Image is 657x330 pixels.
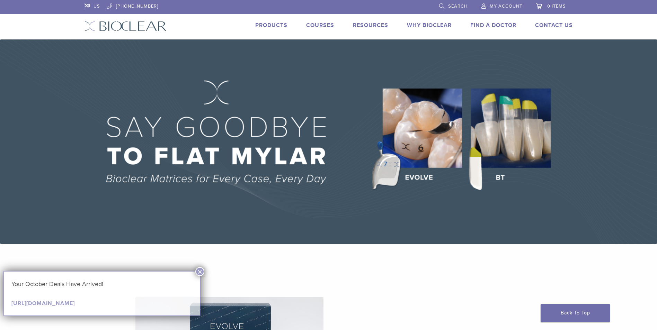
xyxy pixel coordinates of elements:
[306,22,334,29] a: Courses
[547,3,566,9] span: 0 items
[11,300,75,307] a: [URL][DOMAIN_NAME]
[11,279,193,289] p: Your October Deals Have Arrived!
[541,304,610,322] a: Back To Top
[490,3,522,9] span: My Account
[535,22,573,29] a: Contact Us
[407,22,452,29] a: Why Bioclear
[255,22,287,29] a: Products
[470,22,516,29] a: Find A Doctor
[353,22,388,29] a: Resources
[448,3,468,9] span: Search
[195,267,204,276] button: Close
[85,21,167,31] img: Bioclear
